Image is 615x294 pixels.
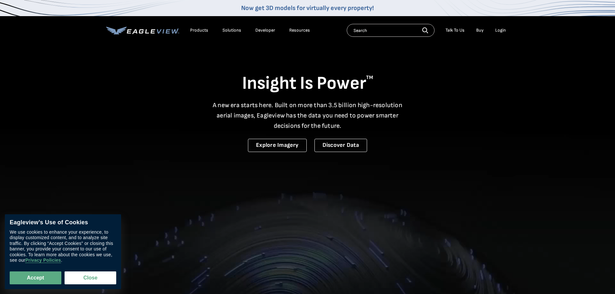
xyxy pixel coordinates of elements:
[314,139,367,152] a: Discover Data
[476,27,484,33] a: Buy
[209,100,406,131] p: A new era starts here. Built on more than 3.5 billion high-resolution aerial images, Eagleview ha...
[10,271,61,284] button: Accept
[190,27,208,33] div: Products
[366,75,373,81] sup: TM
[10,229,116,263] div: We use cookies to enhance your experience, to display customized content, and to analyze site tra...
[222,27,241,33] div: Solutions
[289,27,310,33] div: Resources
[241,4,374,12] a: Now get 3D models for virtually every property!
[25,258,61,263] a: Privacy Policies
[65,271,116,284] button: Close
[248,139,307,152] a: Explore Imagery
[106,72,509,95] h1: Insight Is Power
[347,24,435,37] input: Search
[446,27,465,33] div: Talk To Us
[10,219,116,226] div: Eagleview’s Use of Cookies
[495,27,506,33] div: Login
[255,27,275,33] a: Developer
